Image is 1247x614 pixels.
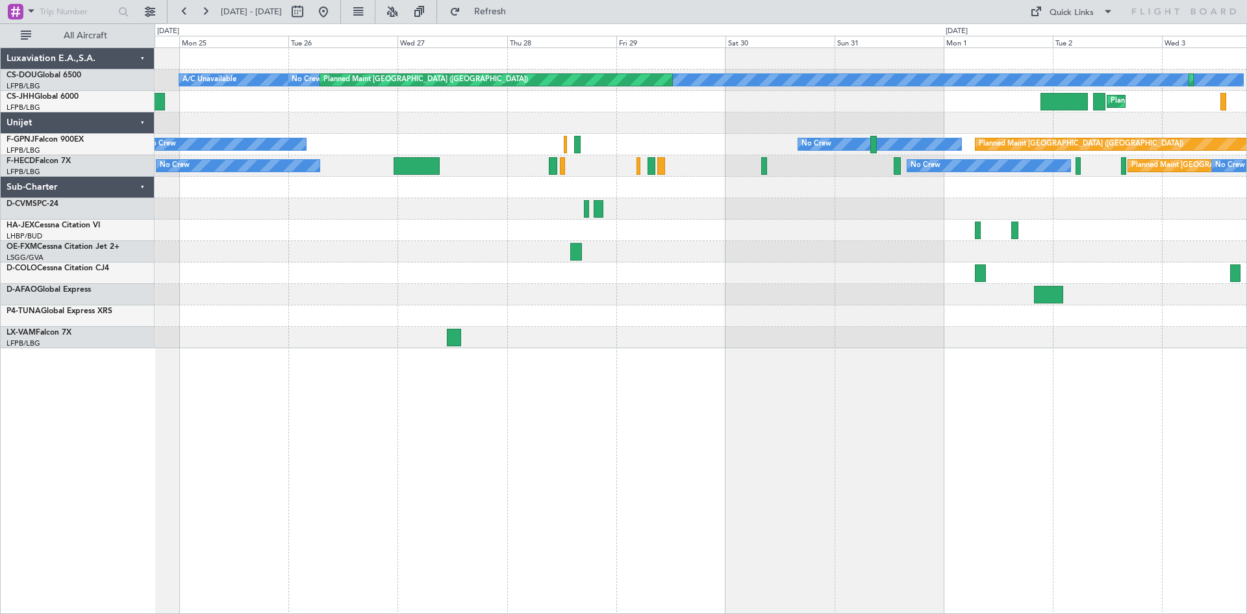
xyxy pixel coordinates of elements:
[944,36,1053,47] div: Mon 1
[1053,36,1162,47] div: Tue 2
[1050,6,1094,19] div: Quick Links
[6,146,40,155] a: LFPB/LBG
[6,329,71,337] a: LX-VAMFalcon 7X
[6,71,37,79] span: CS-DOU
[397,36,507,47] div: Wed 27
[1215,156,1245,175] div: No Crew
[6,222,100,229] a: HA-JEXCessna Citation VI
[6,222,34,229] span: HA-JEX
[6,231,42,241] a: LHBP/BUD
[292,70,321,90] div: No Crew
[6,286,37,294] span: D-AFAO
[6,136,34,144] span: F-GPNJ
[463,7,518,16] span: Refresh
[6,71,81,79] a: CS-DOUGlobal 6500
[6,93,79,101] a: CS-JHHGlobal 6000
[146,134,176,154] div: No Crew
[6,200,58,208] a: D-CVMSPC-24
[616,36,725,47] div: Fri 29
[6,157,35,165] span: F-HECD
[1024,1,1120,22] button: Quick Links
[288,36,397,47] div: Tue 26
[801,134,831,154] div: No Crew
[6,167,40,177] a: LFPB/LBG
[507,36,616,47] div: Thu 28
[6,243,37,251] span: OE-FXM
[6,136,84,144] a: F-GPNJFalcon 900EX
[6,339,40,348] a: LFPB/LBG
[6,200,37,208] span: D-CVMS
[6,329,36,337] span: LX-VAM
[6,253,44,262] a: LSGG/GVA
[6,243,120,251] a: OE-FXMCessna Citation Jet 2+
[40,2,114,21] input: Trip Number
[6,93,34,101] span: CS-JHH
[6,157,71,165] a: F-HECDFalcon 7X
[946,26,968,37] div: [DATE]
[6,103,40,112] a: LFPB/LBG
[221,6,282,18] span: [DATE] - [DATE]
[14,25,141,46] button: All Aircraft
[183,70,236,90] div: A/C Unavailable
[6,264,109,272] a: D-COLOCessna Citation CJ4
[157,26,179,37] div: [DATE]
[34,31,137,40] span: All Aircraft
[444,1,522,22] button: Refresh
[725,36,835,47] div: Sat 30
[179,36,288,47] div: Mon 25
[979,134,1183,154] div: Planned Maint [GEOGRAPHIC_DATA] ([GEOGRAPHIC_DATA])
[323,70,528,90] div: Planned Maint [GEOGRAPHIC_DATA] ([GEOGRAPHIC_DATA])
[6,264,37,272] span: D-COLO
[6,286,91,294] a: D-AFAOGlobal Express
[6,307,41,315] span: P4-TUNA
[6,307,112,315] a: P4-TUNAGlobal Express XRS
[835,36,944,47] div: Sun 31
[911,156,940,175] div: No Crew
[6,81,40,91] a: LFPB/LBG
[160,156,190,175] div: No Crew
